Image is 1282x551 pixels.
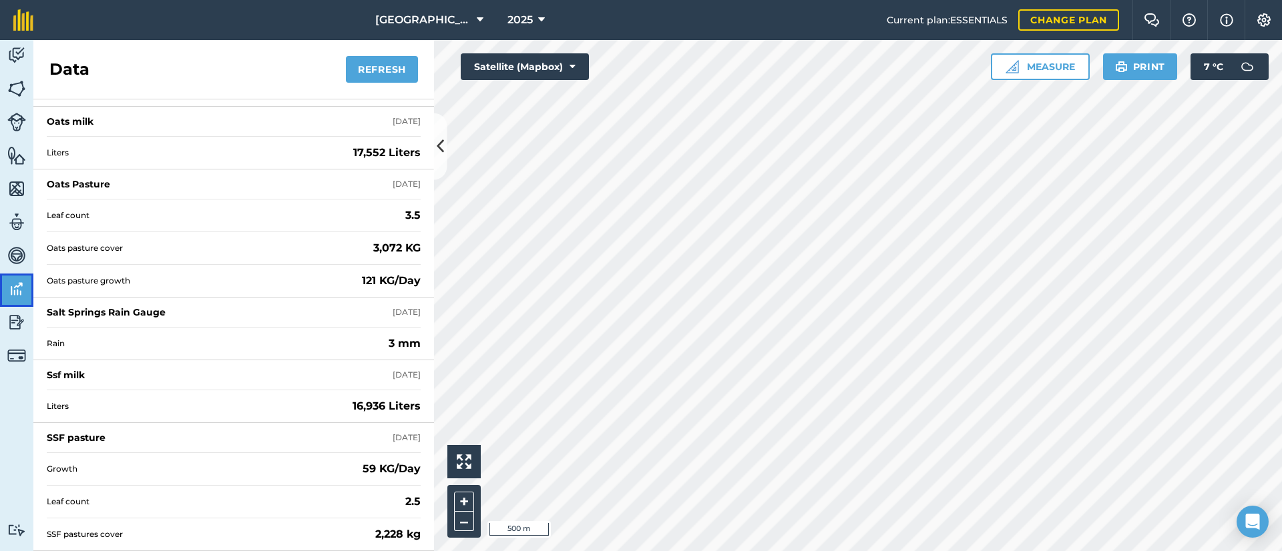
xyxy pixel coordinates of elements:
div: Oats Pasture [47,177,110,191]
strong: 3 mm [389,336,421,352]
strong: 3,072 KG [373,240,421,256]
img: svg+xml;base64,PD94bWwgdmVyc2lvbj0iMS4wIiBlbmNvZGluZz0idXRmLTgiPz4KPCEtLSBHZW5lcmF0b3I6IEFkb2JlIE... [1234,53,1261,80]
span: Liters [47,401,347,412]
a: SSF pasture[DATE]Growth59 KG/DayLeaf count2.5 SSF pastures cover2,228 kg [33,423,434,551]
strong: 17,552 Liters [353,145,421,161]
strong: 59 KG/Day [363,461,421,477]
button: Refresh [346,56,418,83]
img: svg+xml;base64,PD94bWwgdmVyc2lvbj0iMS4wIiBlbmNvZGluZz0idXRmLTgiPz4KPCEtLSBHZW5lcmF0b3I6IEFkb2JlIE... [7,245,26,265]
div: [DATE] [393,307,421,318]
img: Two speech bubbles overlapping with the left bubble in the forefront [1144,13,1160,27]
span: Liters [47,147,348,158]
strong: 3.5 [405,207,421,223]
a: Change plan [1018,9,1119,31]
h2: Data [49,59,89,80]
img: A question mark icon [1181,13,1197,27]
div: Ssf milk [47,368,85,382]
div: [DATE] [393,370,421,380]
button: – [454,512,474,531]
span: Oats pasture growth [47,275,357,286]
img: svg+xml;base64,PHN2ZyB4bWxucz0iaHR0cDovL3d3dy53My5vcmcvMjAwMC9zdmciIHdpZHRoPSIxNyIgaGVpZ2h0PSIxNy... [1220,12,1233,28]
span: 2025 [507,12,533,28]
div: Salt Springs Rain Gauge [47,306,166,319]
img: svg+xml;base64,PD94bWwgdmVyc2lvbj0iMS4wIiBlbmNvZGluZz0idXRmLTgiPz4KPCEtLSBHZW5lcmF0b3I6IEFkb2JlIE... [7,279,26,299]
img: fieldmargin Logo [13,9,33,31]
span: Growth [47,464,357,474]
img: svg+xml;base64,PHN2ZyB4bWxucz0iaHR0cDovL3d3dy53My5vcmcvMjAwMC9zdmciIHdpZHRoPSI1NiIgaGVpZ2h0PSI2MC... [7,145,26,165]
button: Satellite (Mapbox) [461,53,589,80]
span: [GEOGRAPHIC_DATA] Farming [375,12,471,28]
button: + [454,492,474,512]
a: Oats Pasture[DATE]Leaf count3.5 Oats pasture cover3,072 KGOats pasture growth121 KG/Day [33,169,434,298]
span: SSF pastures cover [47,529,370,540]
strong: 2.5 [405,494,421,510]
div: Oats milk [47,115,93,128]
img: A cog icon [1256,13,1272,27]
span: Oats pasture cover [47,243,368,253]
a: Salt Springs Rain Gauge[DATE]Rain3 mm [33,298,434,360]
img: Four arrows, one pointing top left, one top right, one bottom right and the last bottom left [457,454,471,469]
div: Open Intercom Messenger [1237,506,1269,538]
img: svg+xml;base64,PD94bWwgdmVyc2lvbj0iMS4wIiBlbmNvZGluZz0idXRmLTgiPz4KPCEtLSBHZW5lcmF0b3I6IEFkb2JlIE... [7,346,26,365]
span: Leaf count [47,496,400,507]
img: svg+xml;base64,PD94bWwgdmVyc2lvbj0iMS4wIiBlbmNvZGluZz0idXRmLTgiPz4KPCEtLSBHZW5lcmF0b3I6IEFkb2JlIE... [7,113,26,131]
img: svg+xml;base64,PD94bWwgdmVyc2lvbj0iMS4wIiBlbmNvZGluZz0idXRmLTgiPz4KPCEtLSBHZW5lcmF0b3I6IEFkb2JlIE... [7,45,26,65]
a: Oats milk[DATE]Liters17,552 Liters [33,107,434,169]
img: svg+xml;base64,PHN2ZyB4bWxucz0iaHR0cDovL3d3dy53My5vcmcvMjAwMC9zdmciIHdpZHRoPSIxOSIgaGVpZ2h0PSIyNC... [1115,59,1128,75]
img: svg+xml;base64,PD94bWwgdmVyc2lvbj0iMS4wIiBlbmNvZGluZz0idXRmLTgiPz4KPCEtLSBHZW5lcmF0b3I6IEFkb2JlIE... [7,212,26,232]
img: svg+xml;base64,PHN2ZyB4bWxucz0iaHR0cDovL3d3dy53My5vcmcvMjAwMC9zdmciIHdpZHRoPSI1NiIgaGVpZ2h0PSI2MC... [7,179,26,199]
button: Print [1103,53,1178,80]
div: [DATE] [393,116,421,127]
div: SSF pasture [47,431,105,444]
strong: 16,936 Liters [353,398,421,414]
button: Measure [991,53,1090,80]
button: 7 °C [1191,53,1269,80]
span: Rain [47,338,383,349]
img: svg+xml;base64,PHN2ZyB4bWxucz0iaHR0cDovL3d3dy53My5vcmcvMjAwMC9zdmciIHdpZHRoPSI1NiIgaGVpZ2h0PSI2MC... [7,79,26,99]
strong: 121 KG/Day [362,273,421,289]
span: Leaf count [47,210,400,221]
img: svg+xml;base64,PD94bWwgdmVyc2lvbj0iMS4wIiBlbmNvZGluZz0idXRmLTgiPz4KPCEtLSBHZW5lcmF0b3I6IEFkb2JlIE... [7,524,26,536]
img: svg+xml;base64,PD94bWwgdmVyc2lvbj0iMS4wIiBlbmNvZGluZz0idXRmLTgiPz4KPCEtLSBHZW5lcmF0b3I6IEFkb2JlIE... [7,312,26,332]
div: [DATE] [393,432,421,443]
strong: 2,228 kg [375,526,421,542]
span: 7 ° C [1204,53,1223,80]
a: Ssf milk[DATE]Liters16,936 Liters [33,360,434,423]
img: Ruler icon [1006,60,1019,73]
div: [DATE] [393,179,421,189]
span: Current plan : ESSENTIALS [887,13,1008,27]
